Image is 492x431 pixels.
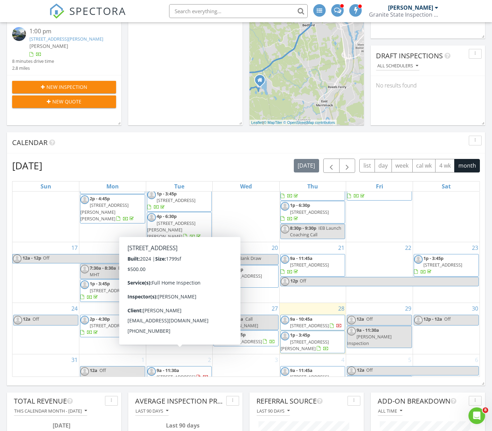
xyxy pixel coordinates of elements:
[371,76,485,95] div: No results found
[256,396,345,406] div: Referral Source
[281,316,289,324] img: default-user-f0147aede5fd5fa78ca7ade42f37bd4542148d508eef1c3d3ea960f66861d68b.jpg
[281,255,289,264] img: default-user-f0147aede5fd5fa78ca7ade42f37bd4542148d508eef1c3d3ea960f66861d68b.jpg
[474,354,480,365] a: Go to September 6, 2025
[280,201,345,223] a: 1p - 6:30p [STREET_ADDRESS]
[80,315,145,337] a: 2p - 4:30p [STREET_ADDRESS] 03458
[80,316,89,324] img: default-user-f0147aede5fd5fa78ca7ade42f37bd4542148d508eef1c3d3ea960f66861d68b.jpg
[79,303,146,354] td: Go to August 25, 2025
[256,406,290,416] button: Last 90 days
[49,3,64,19] img: The Best Home Inspection Software - Spectora
[281,179,329,199] a: [STREET_ADDRESS]
[357,366,365,375] span: 12a
[80,279,145,302] a: 1p - 3:45p [STREET_ADDRESS]
[147,266,156,275] img: default-user-f0147aede5fd5fa78ca7ade42f37bd4542148d508eef1c3d3ea960f66861d68b.jpg
[157,191,177,197] span: 1p - 3:45p
[257,408,290,413] div: Last 90 days
[346,354,413,392] td: Go to September 5, 2025
[323,159,340,173] button: Previous month
[147,212,212,241] a: 4p - 6:30p [STREET_ADDRESS][PERSON_NAME][PERSON_NAME]
[251,120,263,125] a: Leaflet
[147,189,212,212] a: 1p - 3:45p [STREET_ADDRESS]
[146,354,213,392] td: Go to September 2, 2025
[137,421,228,430] div: Last 90 days
[290,255,313,261] span: 9a - 11:45a
[12,303,79,354] td: Go to August 24, 2025
[147,366,212,382] a: 9a - 11:30a [STREET_ADDRESS]
[414,255,423,264] img: default-user-f0147aede5fd5fa78ca7ade42f37bd4542148d508eef1c3d3ea960f66861d68b.jpg
[346,242,413,303] td: Go to August 22, 2025
[90,322,142,329] span: [STREET_ADDRESS] 03458
[378,408,402,413] div: All time
[340,354,346,365] a: Go to September 4, 2025
[388,4,433,11] div: [PERSON_NAME]
[281,277,289,286] img: default-user-f0147aede5fd5fa78ca7ade42f37bd4542148d508eef1c3d3ea960f66861d68b.jpg
[49,9,126,24] a: SPECTORA
[378,396,466,406] div: Add-On Breakdown
[13,254,21,263] img: default-user-f0147aede5fd5fa78ca7ade42f37bd4542148d508eef1c3d3ea960f66861d68b.jpg
[279,242,346,303] td: Go to August 21, 2025
[203,303,212,314] a: Go to August 26, 2025
[79,242,146,303] td: Go to August 18, 2025
[339,159,355,173] button: Next month
[33,316,39,322] span: Off
[90,265,116,271] span: 7:30a - 8:30a
[137,303,146,314] a: Go to August 25, 2025
[359,159,375,172] button: list
[281,332,289,340] img: default-user-f0147aede5fd5fa78ca7ade42f37bd4542148d508eef1c3d3ea960f66861d68b.jpg
[157,266,170,272] span: 3p - 4p
[375,181,385,191] a: Friday
[80,367,89,376] img: default-user-f0147aede5fd5fa78ca7ade42f37bd4542148d508eef1c3d3ea960f66861d68b.jpg
[435,159,455,172] button: 4 wk
[423,255,443,261] span: 1p - 3:45p
[300,278,306,284] span: Off
[79,166,146,242] td: Go to August 11, 2025
[413,166,480,242] td: Go to August 16, 2025
[471,242,480,253] a: Go to August 23, 2025
[70,242,79,253] a: Go to August 17, 2025
[377,64,418,68] div: All schedulers
[214,316,222,324] img: default-user-f0147aede5fd5fa78ca7ade42f37bd4542148d508eef1c3d3ea960f66861d68b.jpg
[213,265,279,288] a: 5p - 7:30p [STREET_ADDRESS]
[440,181,452,191] a: Saturday
[281,332,329,351] a: 1p - 3:45p [STREET_ADDRESS][PERSON_NAME]
[12,354,79,392] td: Go to August 31, 2025
[90,195,110,202] span: 2p - 4:45p
[147,191,156,199] img: default-user-f0147aede5fd5fa78ca7ade42f37bd4542148d508eef1c3d3ea960f66861d68b.jpg
[135,408,168,413] div: Last 90 days
[29,27,107,36] div: 1:00 pm
[12,58,54,65] div: 8 minutes drive time
[249,120,337,126] div: |
[337,242,346,253] a: Go to August 21, 2025
[12,159,42,172] h2: [DATE]
[147,367,156,376] img: default-user-f0147aede5fd5fa78ca7ade42f37bd4542148d508eef1c3d3ea960f66861d68b.jpg
[12,166,79,242] td: Go to August 10, 2025
[444,316,451,322] span: Off
[90,265,140,278] span: Bank draw MHT
[392,159,413,172] button: week
[213,354,280,392] td: Go to September 3, 2025
[346,166,413,242] td: Go to August 15, 2025
[366,316,373,322] span: Off
[223,316,243,322] span: 9a - 9:05a
[239,181,253,191] a: Wednesday
[147,213,202,239] a: 4p - 6:30p [STREET_ADDRESS][PERSON_NAME][PERSON_NAME]
[273,354,279,365] a: Go to September 3, 2025
[290,262,329,268] span: [STREET_ADDRESS]
[280,315,345,330] a: 9a - 10:45a [STREET_ADDRESS]
[39,181,53,191] a: Sunday
[404,242,413,253] a: Go to August 22, 2025
[213,166,280,242] td: Go to August 13, 2025
[70,354,79,365] a: Go to August 31, 2025
[29,43,68,49] span: [PERSON_NAME]
[378,406,403,416] button: All time
[306,181,319,191] a: Thursday
[294,159,319,172] button: [DATE]
[290,202,310,208] span: 1p - 6:30p
[70,303,79,314] a: Go to August 24, 2025
[290,277,298,286] span: 12p
[169,4,308,18] input: Search everything...
[157,374,195,380] span: [STREET_ADDRESS]
[135,406,169,416] button: Last 90 days
[290,332,310,338] span: 1p - 3:45p
[12,81,116,93] button: New Inspection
